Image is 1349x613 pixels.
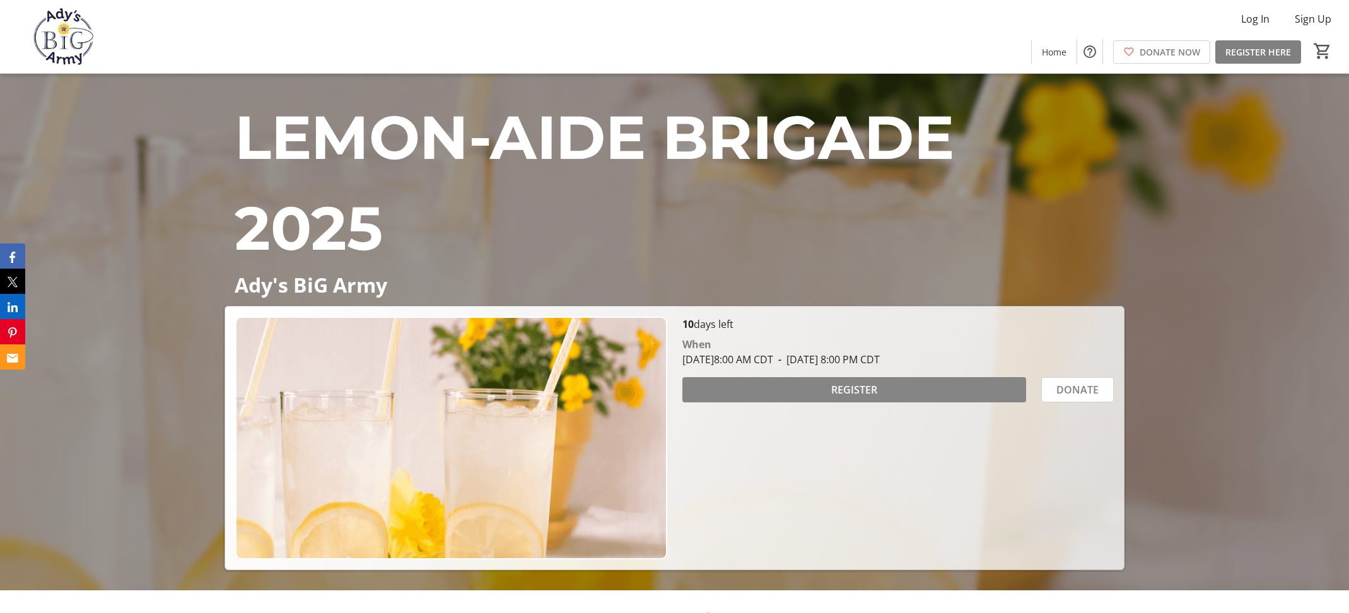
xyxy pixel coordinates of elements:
span: [DATE] 8:00 PM CDT [773,353,880,366]
span: [DATE] 8:00 AM CDT [682,353,773,366]
div: When [682,337,711,352]
p: Ady's BiG Army [235,274,1114,296]
span: REGISTER HERE [1225,45,1291,59]
img: Ady's BiG Army's Logo [8,5,120,68]
a: DONATE NOW [1113,40,1210,64]
button: Help [1077,39,1102,64]
span: REGISTER [831,382,877,397]
span: LEMON-AIDE BRIGADE 2025 [235,100,954,265]
span: DONATE [1056,382,1099,397]
p: days left [682,317,1114,332]
span: Log In [1241,11,1270,26]
a: Home [1032,40,1077,64]
span: Sign Up [1295,11,1331,26]
span: DONATE NOW [1140,45,1200,59]
span: - [773,353,786,366]
button: DONATE [1041,377,1114,402]
button: REGISTER [682,377,1026,402]
img: Campaign CTA Media Photo [235,317,667,559]
button: Cart [1311,40,1334,62]
button: Sign Up [1285,9,1341,29]
span: Home [1042,45,1066,59]
button: Log In [1231,9,1280,29]
span: 10 [682,317,694,331]
a: REGISTER HERE [1215,40,1301,64]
